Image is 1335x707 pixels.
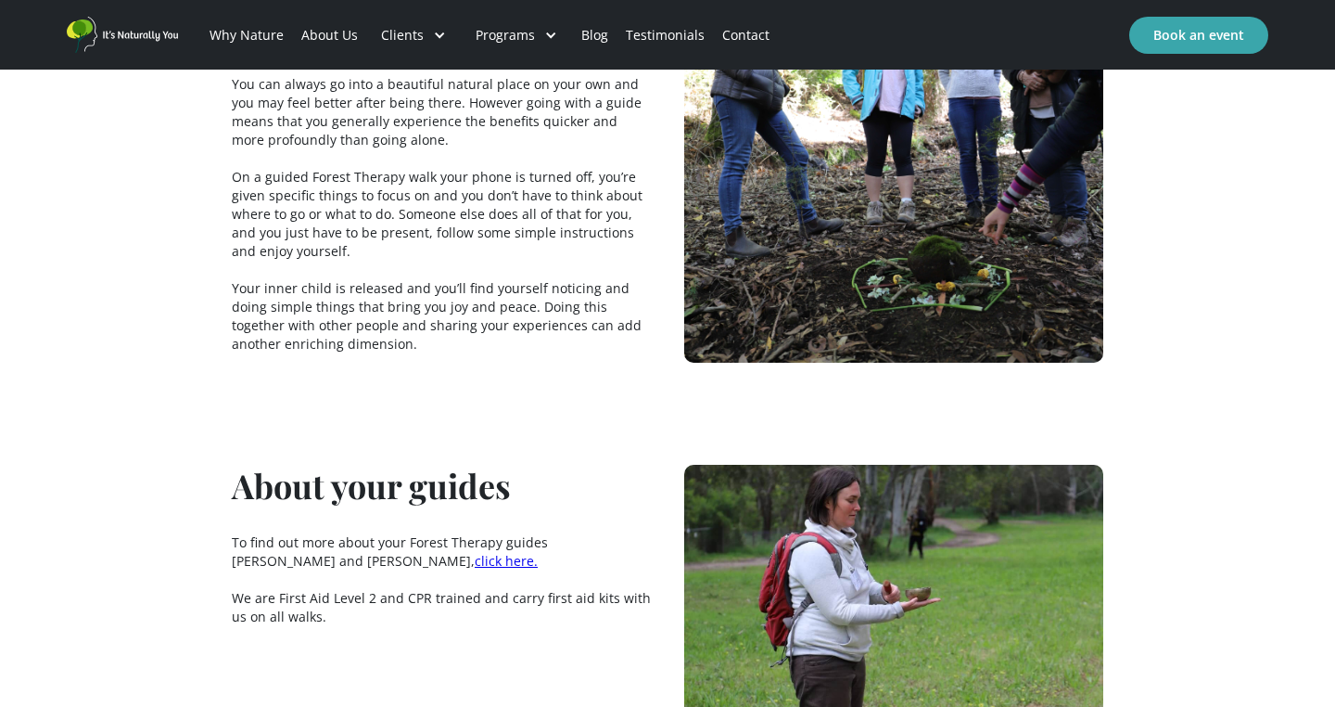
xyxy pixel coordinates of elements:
[461,4,572,67] div: Programs
[292,4,366,67] a: About Us
[572,4,617,67] a: Blog
[714,4,779,67] a: Contact
[200,4,292,67] a: Why Nature
[476,26,535,45] div: Programs
[232,463,511,508] strong: About your guides
[232,552,651,625] span: We are First Aid Level 2 and CPR trained and carry first aid kits with us on all walks.
[381,26,424,45] div: Clients
[1129,17,1268,54] a: Book an event
[232,75,652,353] p: You can always go into a beautiful natural place on your own and you may feel better after being ...
[366,4,461,67] div: Clients
[232,533,548,570] span: To find out more about your Forest Therapy guides [PERSON_NAME] and [PERSON_NAME],
[475,552,538,570] a: click here.
[617,4,714,67] a: Testimonials
[67,17,178,53] a: home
